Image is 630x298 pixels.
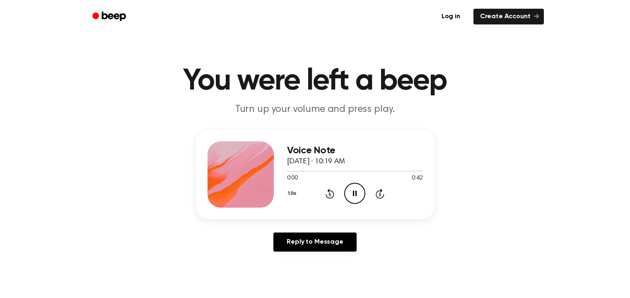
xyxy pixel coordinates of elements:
[412,174,422,183] span: 0:42
[156,103,474,116] p: Turn up your volume and press play.
[287,158,345,165] span: [DATE] · 10:19 AM
[273,233,356,252] a: Reply to Message
[87,9,133,25] a: Beep
[287,174,298,183] span: 0:00
[287,145,423,156] h3: Voice Note
[433,7,468,26] a: Log in
[287,187,299,201] button: 1.0x
[103,66,527,96] h1: You were left a beep
[473,9,544,24] a: Create Account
